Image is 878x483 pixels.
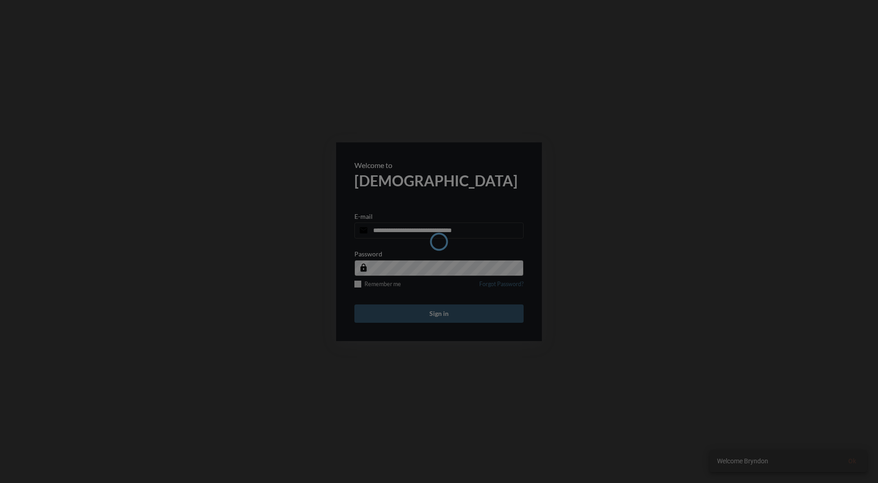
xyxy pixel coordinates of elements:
[848,457,856,465] span: Ok
[354,172,524,190] h2: [DEMOGRAPHIC_DATA]
[354,212,373,220] p: E-mail
[479,281,524,293] a: Forgot Password?
[354,161,524,169] p: Welcome to
[354,281,401,288] label: Remember me
[354,250,382,258] p: Password
[717,456,768,466] span: Welcome Bryndon
[354,304,524,323] button: Sign in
